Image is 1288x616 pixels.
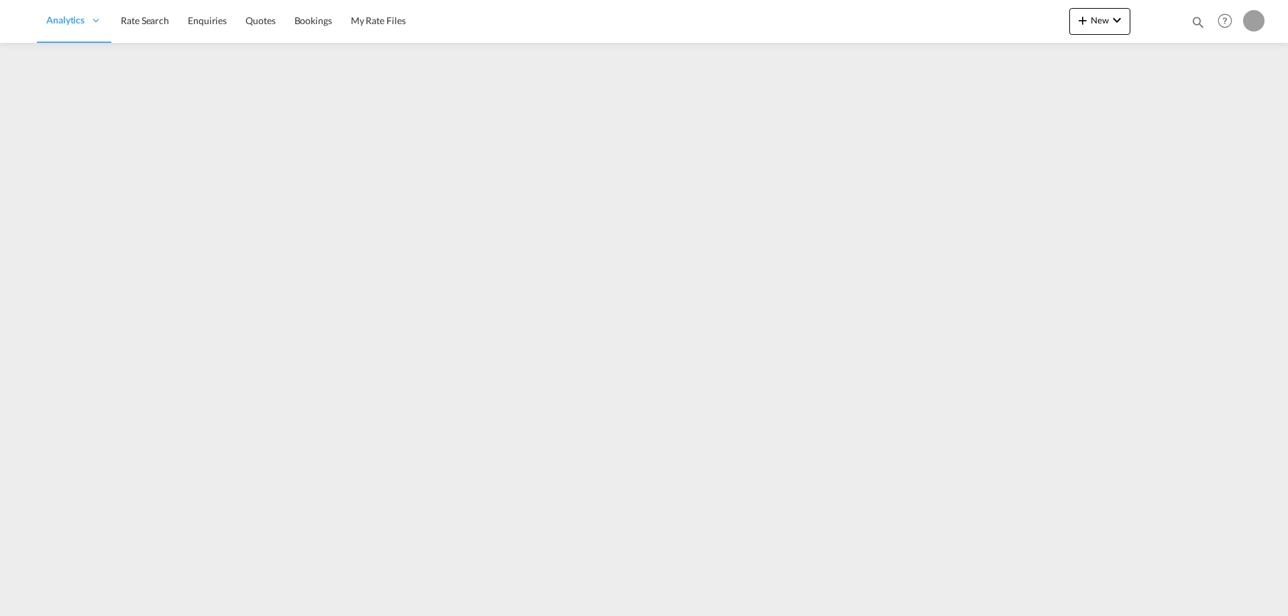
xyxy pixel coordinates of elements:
md-icon: icon-plus 400-fg [1075,12,1091,28]
div: icon-magnify [1191,15,1205,35]
span: Help [1214,9,1236,32]
md-icon: icon-magnify [1191,15,1205,29]
span: Quotes [246,15,275,26]
span: New [1075,15,1125,25]
md-icon: icon-chevron-down [1109,12,1125,28]
span: Enquiries [188,15,227,26]
div: Help [1214,9,1243,34]
span: Analytics [46,13,85,27]
button: icon-plus 400-fgNewicon-chevron-down [1069,8,1130,35]
span: Bookings [294,15,332,26]
span: Rate Search [121,15,169,26]
span: My Rate Files [351,15,406,26]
